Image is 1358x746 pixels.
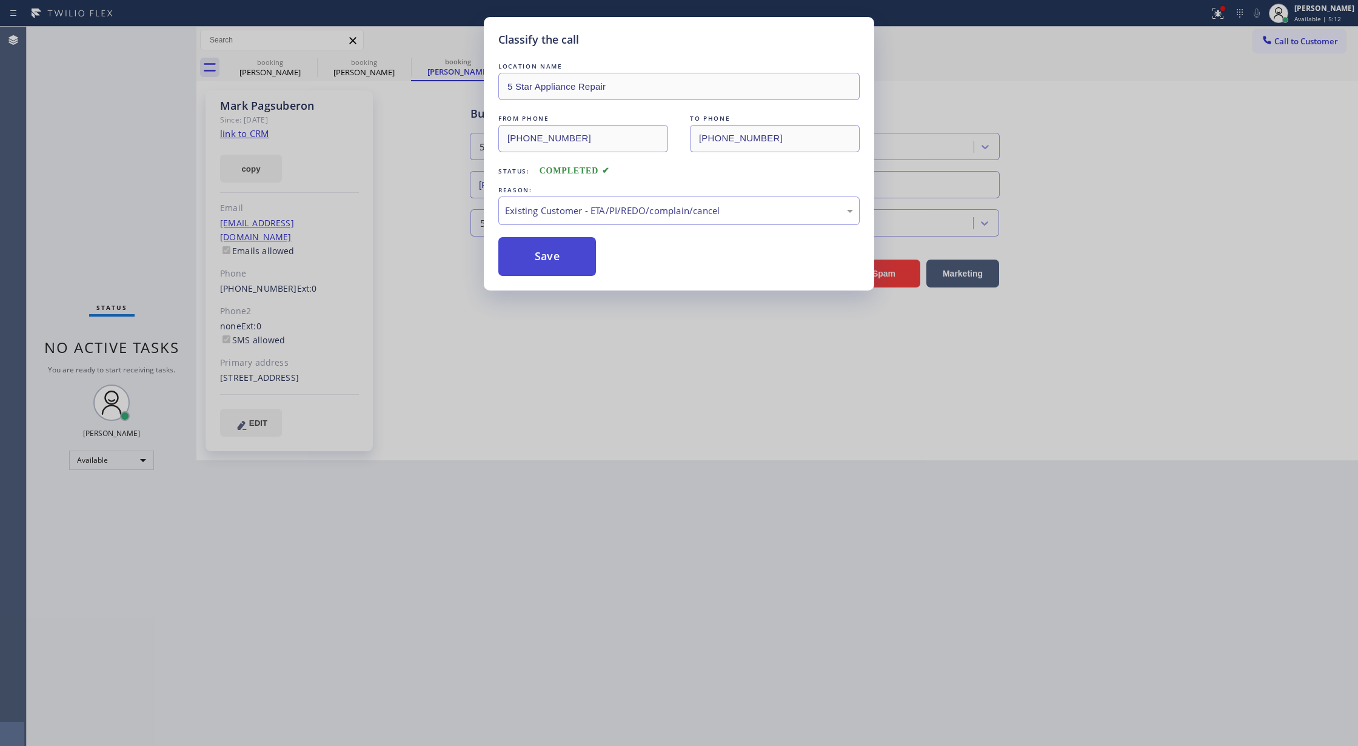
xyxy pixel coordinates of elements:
[498,237,596,276] button: Save
[498,184,860,197] div: REASON:
[690,112,860,125] div: TO PHONE
[505,204,853,218] div: Existing Customer - ETA/PI/REDO/complain/cancel
[498,112,668,125] div: FROM PHONE
[690,125,860,152] input: To phone
[540,166,610,175] span: COMPLETED
[498,167,530,175] span: Status:
[498,125,668,152] input: From phone
[498,60,860,73] div: LOCATION NAME
[498,32,579,48] h5: Classify the call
